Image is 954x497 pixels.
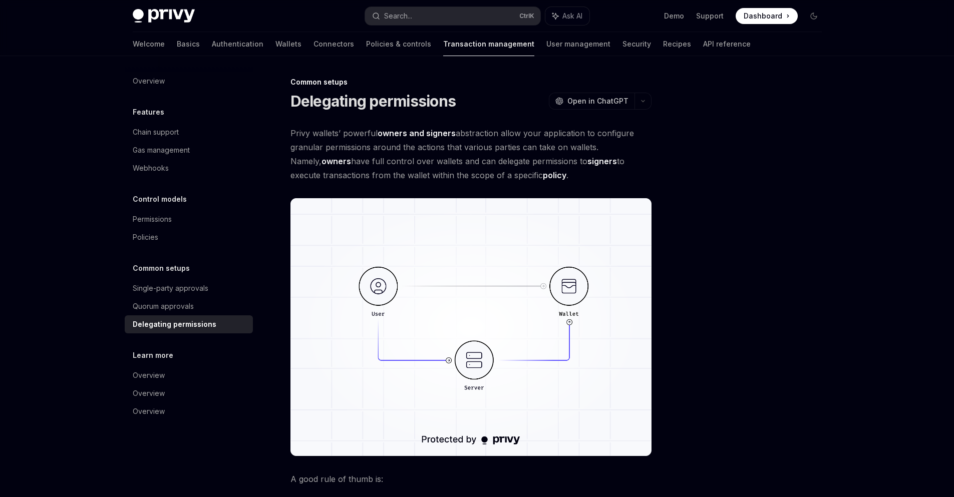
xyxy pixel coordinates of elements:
[133,282,208,294] div: Single-party approvals
[290,198,652,456] img: delegate
[443,32,534,56] a: Transaction management
[384,10,412,22] div: Search...
[378,128,456,138] strong: owners and signers
[125,366,253,384] a: Overview
[736,8,798,24] a: Dashboard
[519,12,534,20] span: Ctrl K
[549,93,634,110] button: Open in ChatGPT
[133,405,165,417] div: Overview
[546,32,610,56] a: User management
[125,315,253,333] a: Delegating permissions
[322,156,351,166] strong: owners
[543,170,566,181] a: policy
[133,369,165,381] div: Overview
[567,96,628,106] span: Open in ChatGPT
[290,77,652,87] div: Common setups
[622,32,651,56] a: Security
[133,9,195,23] img: dark logo
[125,228,253,246] a: Policies
[313,32,354,56] a: Connectors
[133,213,172,225] div: Permissions
[378,128,456,139] a: owners and signers
[275,32,301,56] a: Wallets
[290,126,652,182] span: Privy wallets’ powerful abstraction allow your application to configure granular permissions arou...
[290,472,652,486] span: A good rule of thumb is:
[365,7,540,25] button: Search...CtrlK
[587,156,617,166] strong: signers
[125,402,253,420] a: Overview
[133,144,190,156] div: Gas management
[125,123,253,141] a: Chain support
[177,32,200,56] a: Basics
[366,32,431,56] a: Policies & controls
[133,193,187,205] h5: Control models
[133,231,158,243] div: Policies
[744,11,782,21] span: Dashboard
[562,11,582,21] span: Ask AI
[133,32,165,56] a: Welcome
[663,32,691,56] a: Recipes
[545,7,589,25] button: Ask AI
[133,300,194,312] div: Quorum approvals
[125,72,253,90] a: Overview
[133,106,164,118] h5: Features
[543,170,566,180] strong: policy
[133,318,216,330] div: Delegating permissions
[806,8,822,24] button: Toggle dark mode
[133,162,169,174] div: Webhooks
[125,279,253,297] a: Single-party approvals
[703,32,751,56] a: API reference
[133,262,190,274] h5: Common setups
[125,384,253,402] a: Overview
[664,11,684,21] a: Demo
[290,92,456,110] h1: Delegating permissions
[125,159,253,177] a: Webhooks
[125,297,253,315] a: Quorum approvals
[133,75,165,87] div: Overview
[133,349,173,361] h5: Learn more
[212,32,263,56] a: Authentication
[696,11,724,21] a: Support
[125,141,253,159] a: Gas management
[125,210,253,228] a: Permissions
[133,387,165,399] div: Overview
[133,126,179,138] div: Chain support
